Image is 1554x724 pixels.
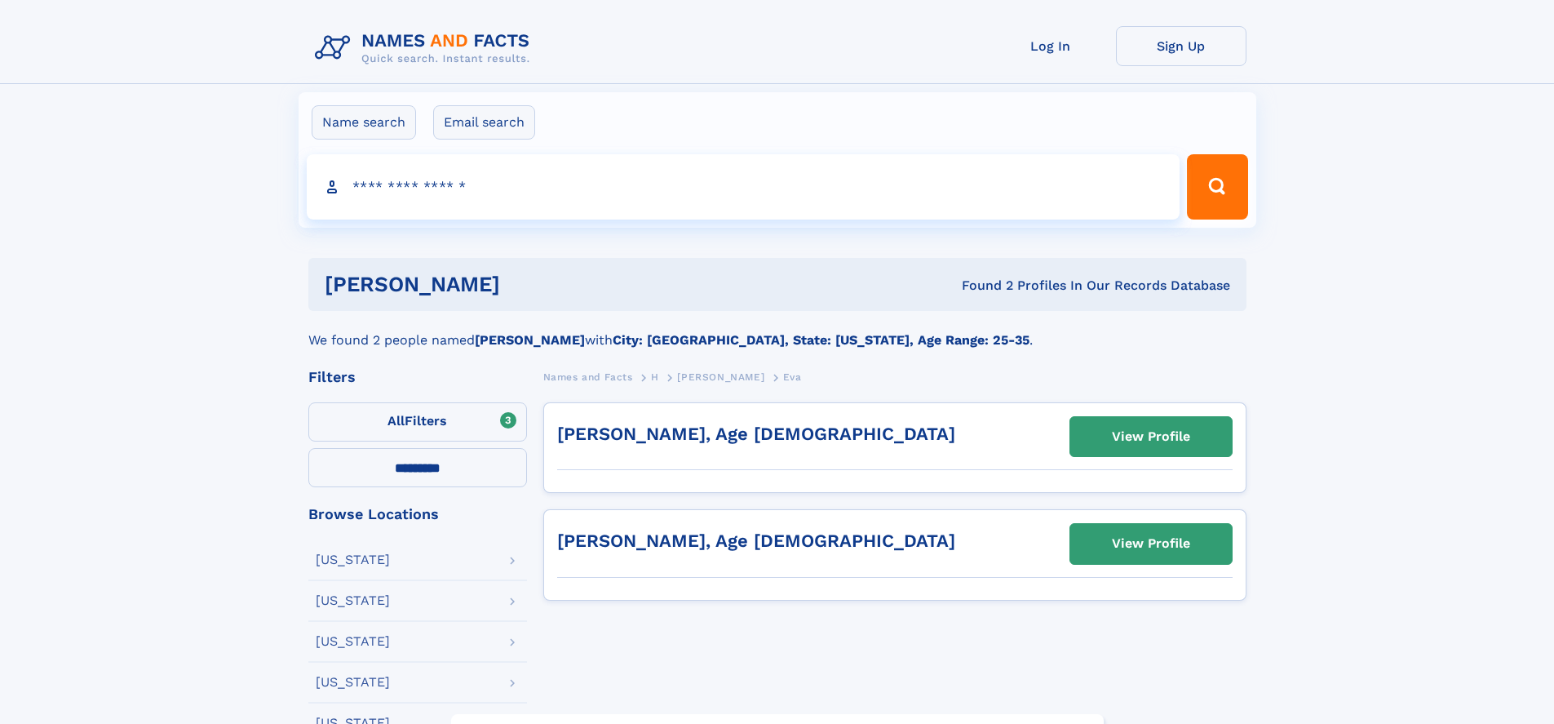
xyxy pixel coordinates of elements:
[475,332,585,348] b: [PERSON_NAME]
[1187,154,1247,220] button: Search Button
[1070,417,1232,456] a: View Profile
[325,274,731,295] h1: [PERSON_NAME]
[651,366,659,387] a: H
[387,413,405,429] span: All
[651,371,659,383] span: H
[1070,524,1232,563] a: View Profile
[316,553,390,566] div: [US_STATE]
[557,531,955,551] a: [PERSON_NAME], Age [DEMOGRAPHIC_DATA]
[316,676,390,689] div: [US_STATE]
[308,370,527,384] div: Filters
[613,332,1029,348] b: City: [GEOGRAPHIC_DATA], State: [US_STATE], Age Range: 25-35
[312,105,416,140] label: Name search
[307,154,1180,220] input: search input
[308,311,1246,350] div: We found 2 people named with .
[1116,26,1246,66] a: Sign Up
[308,402,527,442] label: Filters
[1112,418,1190,455] div: View Profile
[308,507,527,522] div: Browse Locations
[783,371,802,383] span: Eva
[308,26,543,70] img: Logo Names and Facts
[557,424,955,444] a: [PERSON_NAME], Age [DEMOGRAPHIC_DATA]
[677,366,764,387] a: [PERSON_NAME]
[433,105,535,140] label: Email search
[985,26,1116,66] a: Log In
[316,594,390,607] div: [US_STATE]
[543,366,633,387] a: Names and Facts
[316,635,390,648] div: [US_STATE]
[731,277,1230,295] div: Found 2 Profiles In Our Records Database
[677,371,764,383] span: [PERSON_NAME]
[1112,525,1190,562] div: View Profile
